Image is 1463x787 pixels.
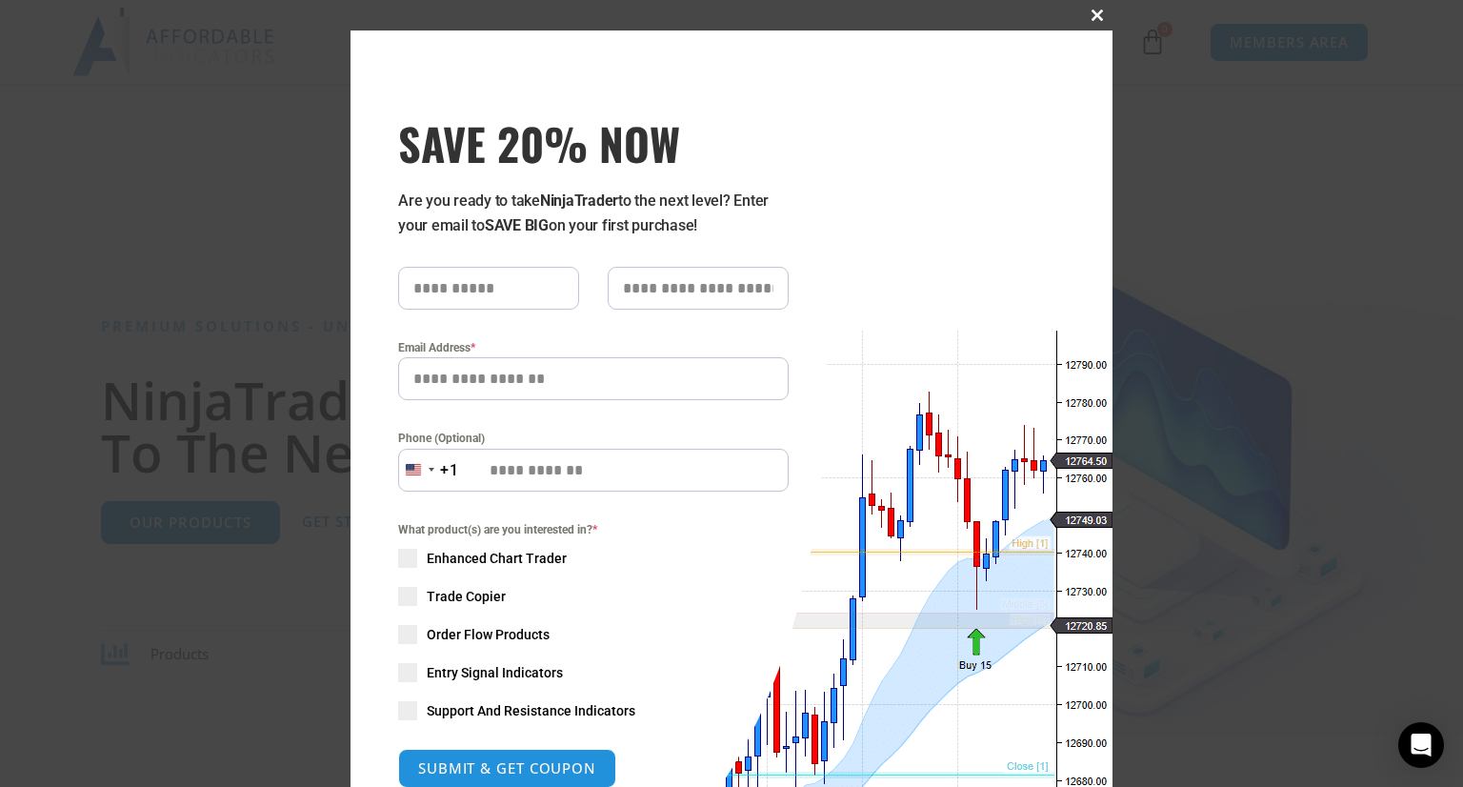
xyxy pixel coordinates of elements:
[427,625,550,644] span: Order Flow Products
[398,549,789,568] label: Enhanced Chart Trader
[398,663,789,682] label: Entry Signal Indicators
[440,458,459,483] div: +1
[427,663,563,682] span: Entry Signal Indicators
[398,520,789,539] span: What product(s) are you interested in?
[398,701,789,720] label: Support And Resistance Indicators
[398,625,789,644] label: Order Flow Products
[427,701,635,720] span: Support And Resistance Indicators
[427,587,506,606] span: Trade Copier
[427,549,567,568] span: Enhanced Chart Trader
[540,192,618,210] strong: NinjaTrader
[398,189,789,238] p: Are you ready to take to the next level? Enter your email to on your first purchase!
[398,449,459,492] button: Selected country
[398,116,789,170] span: SAVE 20% NOW
[485,216,549,234] strong: SAVE BIG
[398,429,789,448] label: Phone (Optional)
[1398,722,1444,768] div: Open Intercom Messenger
[398,587,789,606] label: Trade Copier
[398,338,789,357] label: Email Address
